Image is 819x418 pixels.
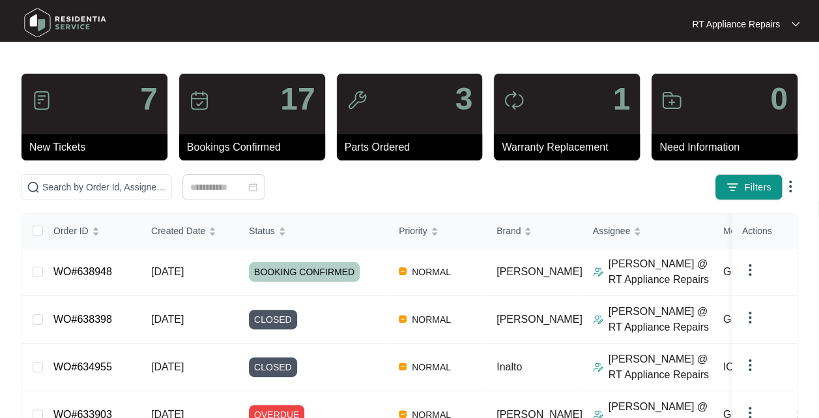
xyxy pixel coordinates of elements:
span: Created Date [151,224,205,238]
img: icon [347,90,367,111]
img: Assigner Icon [593,267,603,277]
p: 1 [612,83,630,115]
p: 17 [280,83,315,115]
input: Search by Order Id, Assignee Name, Customer Name, Brand and Model [42,180,166,194]
p: New Tickets [29,140,167,155]
span: [DATE] [151,266,184,277]
span: Assignee [593,224,631,238]
span: Inalto [496,361,522,372]
p: Bookings Confirmed [187,140,325,155]
span: [PERSON_NAME] [496,266,582,277]
p: Parts Ordered [345,140,483,155]
span: [DATE] [151,314,184,325]
th: Actions [732,214,797,248]
th: Order ID [43,214,141,248]
span: Order ID [53,224,89,238]
p: [PERSON_NAME] @ RT Appliance Repairs [609,256,713,288]
p: Need Information [659,140,797,155]
img: dropdown arrow [742,310,758,325]
span: NORMAL [407,312,456,327]
span: CLOSED [249,357,297,377]
span: BOOKING CONFIRMED [249,262,360,282]
span: Model [723,224,748,238]
span: NORMAL [407,264,456,280]
span: CLOSED [249,310,297,329]
img: Vercel Logo [399,363,407,370]
th: Status [238,214,388,248]
span: Filters [744,181,771,194]
img: Assigner Icon [593,314,603,325]
th: Brand [486,214,582,248]
th: Priority [388,214,486,248]
p: RT Appliance Repairs [692,18,780,31]
img: dropdown arrow [742,357,758,373]
button: filter iconFilters [715,174,783,200]
img: search-icon [27,181,40,194]
a: WO#638398 [53,314,112,325]
img: Assigner Icon [593,362,603,372]
img: Vercel Logo [399,410,407,418]
span: [DATE] [151,361,184,372]
span: Status [249,224,275,238]
img: icon [504,90,524,111]
span: Priority [399,224,427,238]
img: residentia service logo [20,3,111,42]
img: icon [189,90,210,111]
img: dropdown arrow [792,21,799,27]
p: Warranty Replacement [502,140,640,155]
a: WO#638948 [53,266,112,277]
img: icon [31,90,52,111]
img: icon [661,90,682,111]
span: NORMAL [407,359,456,375]
p: [PERSON_NAME] @ RT Appliance Repairs [609,351,713,383]
p: 0 [770,83,788,115]
p: 3 [455,83,473,115]
th: Assignee [582,214,713,248]
img: dropdown arrow [783,179,798,194]
th: Created Date [141,214,238,248]
img: dropdown arrow [742,262,758,278]
p: 7 [140,83,158,115]
img: filter icon [726,181,739,194]
span: Brand [496,224,521,238]
span: [PERSON_NAME] [496,314,582,325]
img: Vercel Logo [399,315,407,323]
img: Vercel Logo [399,267,407,275]
p: [PERSON_NAME] @ RT Appliance Repairs [609,304,713,335]
a: WO#634955 [53,361,112,372]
